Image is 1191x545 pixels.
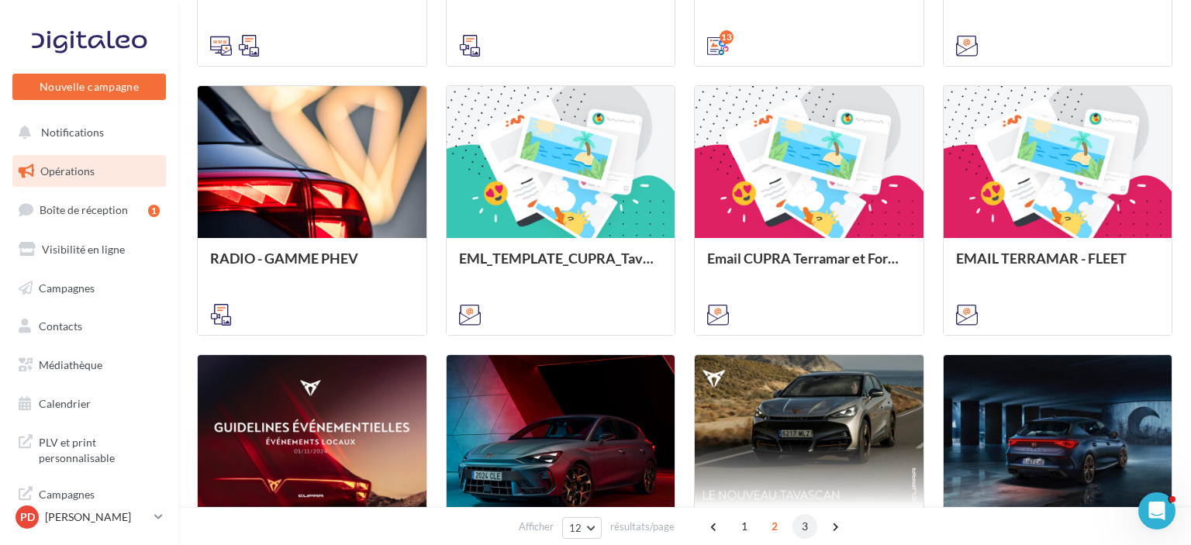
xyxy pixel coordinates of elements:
span: Campagnes DataOnDemand [39,484,160,517]
iframe: Intercom live chat [1138,492,1175,529]
p: [PERSON_NAME] [45,509,148,525]
a: Boîte de réception1 [9,193,169,226]
span: PD [20,509,35,525]
a: Visibilité en ligne [9,233,169,266]
a: PLV et print personnalisable [9,426,169,471]
span: Afficher [519,519,554,534]
span: Boîte de réception [40,203,128,216]
div: EMAIL TERRAMAR - FLEET [956,250,1160,281]
div: Email CUPRA Terramar et Formentor JPO [DATE] [707,250,911,281]
a: Campagnes DataOnDemand [9,478,169,523]
a: Calendrier [9,388,169,420]
span: Campagnes [39,281,95,294]
a: Opérations [9,155,169,188]
button: Nouvelle campagne [12,74,166,100]
span: Contacts [39,319,82,333]
span: Notifications [41,126,104,139]
span: Calendrier [39,397,91,410]
button: 12 [562,517,602,539]
span: 3 [792,514,817,539]
div: RADIO - GAMME PHEV [210,250,414,281]
span: Visibilité en ligne [42,243,125,256]
span: 1 [732,514,757,539]
span: 12 [569,522,582,534]
span: résultats/page [610,519,675,534]
div: 1 [148,205,160,217]
div: 13 [720,30,734,44]
span: 2 [762,514,787,539]
span: Opérations [40,164,95,178]
span: Médiathèque [39,358,102,371]
a: Campagnes [9,272,169,305]
div: EML_TEMPLATE_CUPRA_Tavascan [459,250,663,281]
span: PLV et print personnalisable [39,432,160,465]
a: Médiathèque [9,349,169,381]
a: PD [PERSON_NAME] [12,502,166,532]
button: Notifications [9,116,163,149]
a: Contacts [9,310,169,343]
